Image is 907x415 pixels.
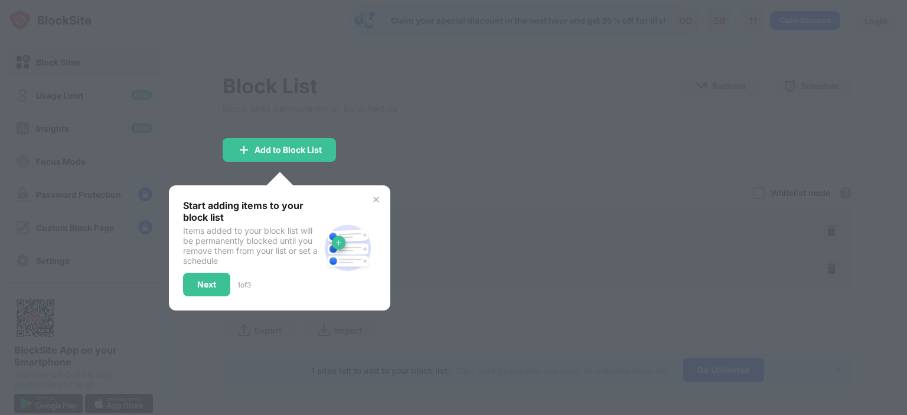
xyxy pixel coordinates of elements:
div: Items added to your block list will be permanently blocked until you remove them from your list o... [183,226,319,266]
div: Next [197,280,216,289]
div: Start adding items to your block list [183,200,319,223]
div: Add to Block List [255,145,322,155]
div: 1 of 3 [237,280,251,289]
img: x-button.svg [371,195,381,204]
img: block-site.svg [319,220,376,276]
